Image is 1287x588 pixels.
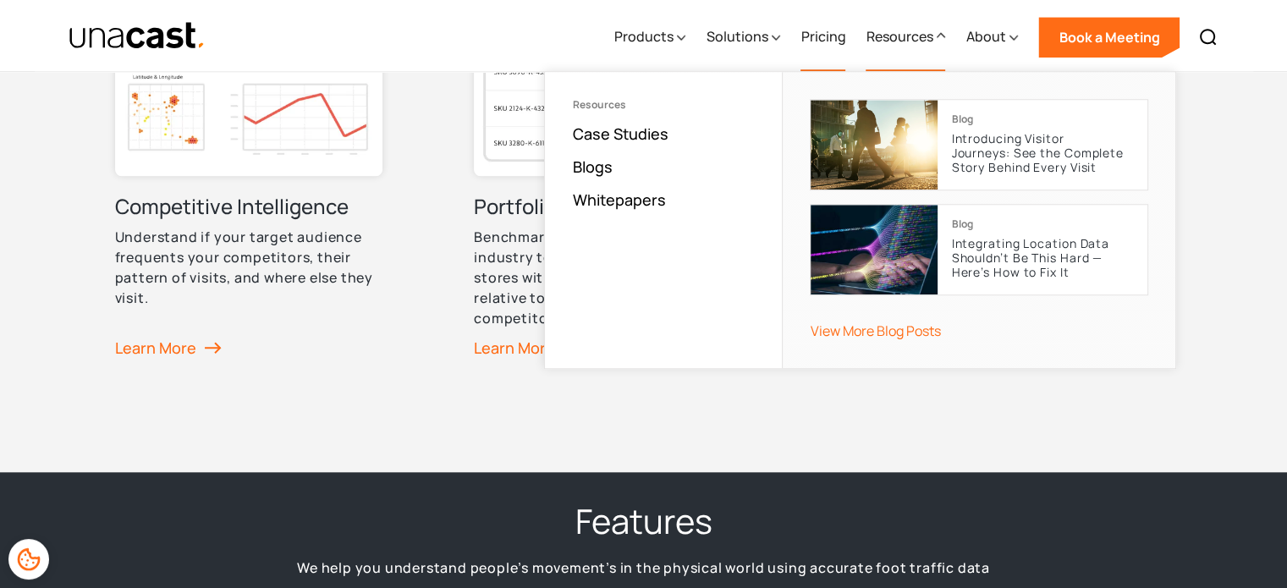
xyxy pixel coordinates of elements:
[810,99,1148,190] a: BlogIntroducing Visitor Journeys: See the Complete Story Behind Every Visit
[866,3,945,72] div: Resources
[474,227,753,328] p: Benchmark your stores against the industry to understand how individual stores within a brand are...
[8,539,49,580] div: Cookie Preferences
[69,21,206,51] img: Unacast text logo
[811,100,938,190] img: cover
[575,499,712,543] h2: Features
[474,335,580,360] div: Learn More
[572,124,668,144] a: Case Studies
[951,237,1134,279] p: Integrating Location Data Shouldn’t Be This Hard — Here’s How to Fix It
[474,193,698,220] h3: Portfolio Benchmarking
[115,335,222,360] div: Learn More
[613,3,685,72] div: Products
[951,132,1134,174] p: Introducing Visitor Journeys: See the Complete Story Behind Every Visit
[544,71,1176,369] nav: Resources
[115,227,394,308] p: Understand if your target audience frequents your competitors, their pattern of visits, and where...
[1198,27,1218,47] img: Search icon
[800,3,845,72] a: Pricing
[810,204,1148,295] a: BlogIntegrating Location Data Shouldn’t Be This Hard — Here’s How to Fix It
[965,26,1005,47] div: About
[951,218,972,230] div: Blog
[572,157,612,177] a: Blogs
[297,557,990,580] p: We help you understand people’s movement’s in the physical world using accurate foot traffic data
[613,26,673,47] div: Products
[811,205,938,294] img: cover
[69,21,206,51] a: home
[706,3,780,72] div: Solutions
[706,26,767,47] div: Solutions
[866,26,932,47] div: Resources
[115,193,349,220] h3: Competitive Intelligence
[572,190,665,210] a: Whitepapers
[572,99,755,111] div: Resources
[810,321,940,340] a: View More Blog Posts
[965,3,1018,72] div: About
[951,113,972,125] div: Blog
[1038,17,1180,58] a: Book a Meeting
